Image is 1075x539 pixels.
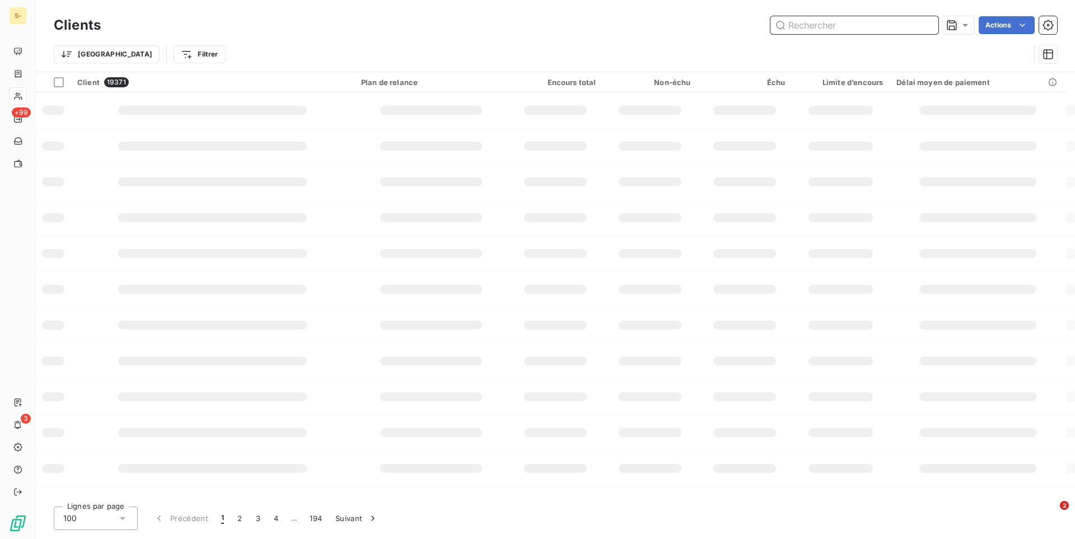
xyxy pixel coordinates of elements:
[54,45,160,63] button: [GEOGRAPHIC_DATA]
[799,78,884,87] div: Limite d’encours
[21,414,31,424] span: 3
[285,509,303,527] span: …
[221,513,224,524] span: 1
[267,507,285,530] button: 4
[9,514,27,532] img: Logo LeanPay
[610,78,691,87] div: Non-échu
[361,78,502,87] div: Plan de relance
[214,507,231,530] button: 1
[770,16,938,34] input: Rechercher
[12,107,31,118] span: +99
[104,77,129,87] span: 19371
[63,513,77,524] span: 100
[249,507,267,530] button: 3
[9,110,26,128] a: +99
[329,507,385,530] button: Suivant
[896,78,1059,87] div: Délai moyen de paiement
[54,15,101,35] h3: Clients
[147,507,214,530] button: Précédent
[1060,501,1069,510] span: 2
[174,45,225,63] button: Filtrer
[303,507,329,530] button: 194
[515,78,596,87] div: Encours total
[77,78,100,87] span: Client
[704,78,786,87] div: Échu
[9,7,27,25] div: S-
[231,507,249,530] button: 2
[979,16,1035,34] button: Actions
[1037,501,1064,528] iframe: Intercom live chat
